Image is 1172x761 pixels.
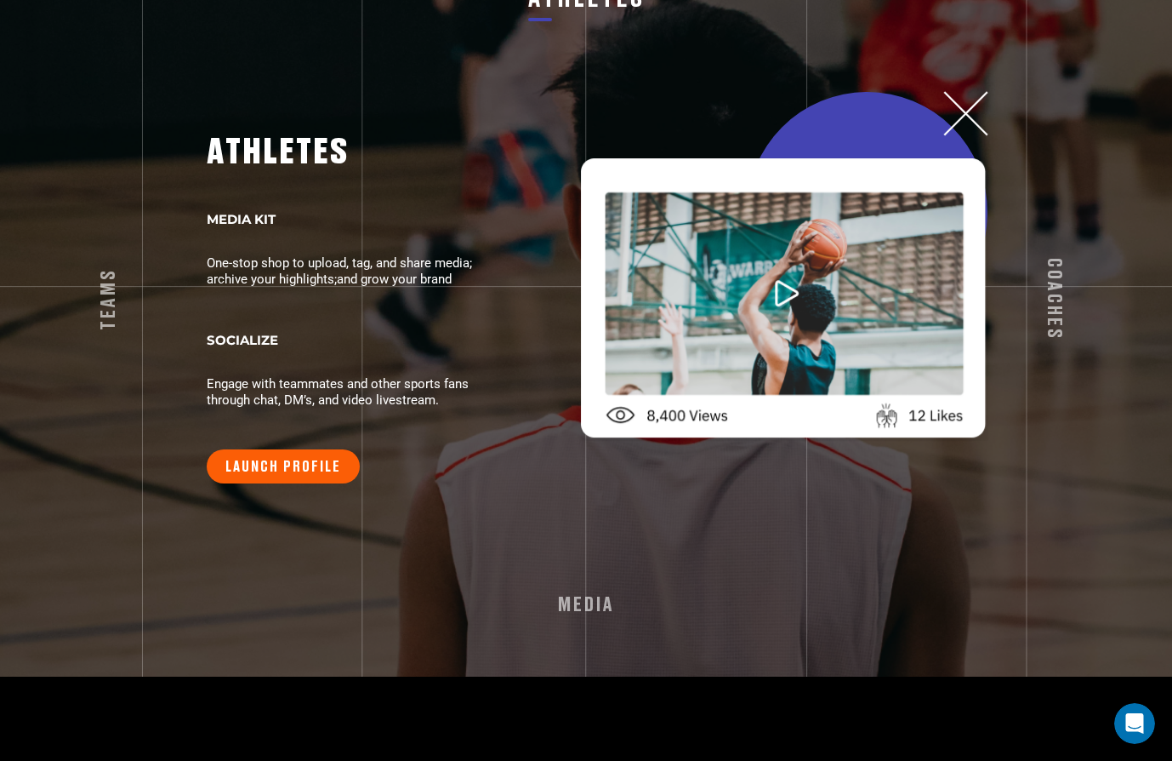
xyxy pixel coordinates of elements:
h1: ATHLETES [207,138,479,167]
a: TEAMS [98,268,131,330]
a: LAUNCH PROFILE [207,449,360,483]
h3: SOCIALIZE [207,311,479,348]
p: Engage with teammates and other sports fans through chat, DM’s, and video livestream. [207,363,479,409]
iframe: Intercom live chat [1114,703,1155,744]
a: MEDIA [558,594,615,627]
a: COACHES [1032,258,1065,340]
h3: MEDIA KIT [207,190,479,227]
p: One-stop shop to upload, tag, and share media; archive your highlights;and grow your brand [207,243,479,288]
